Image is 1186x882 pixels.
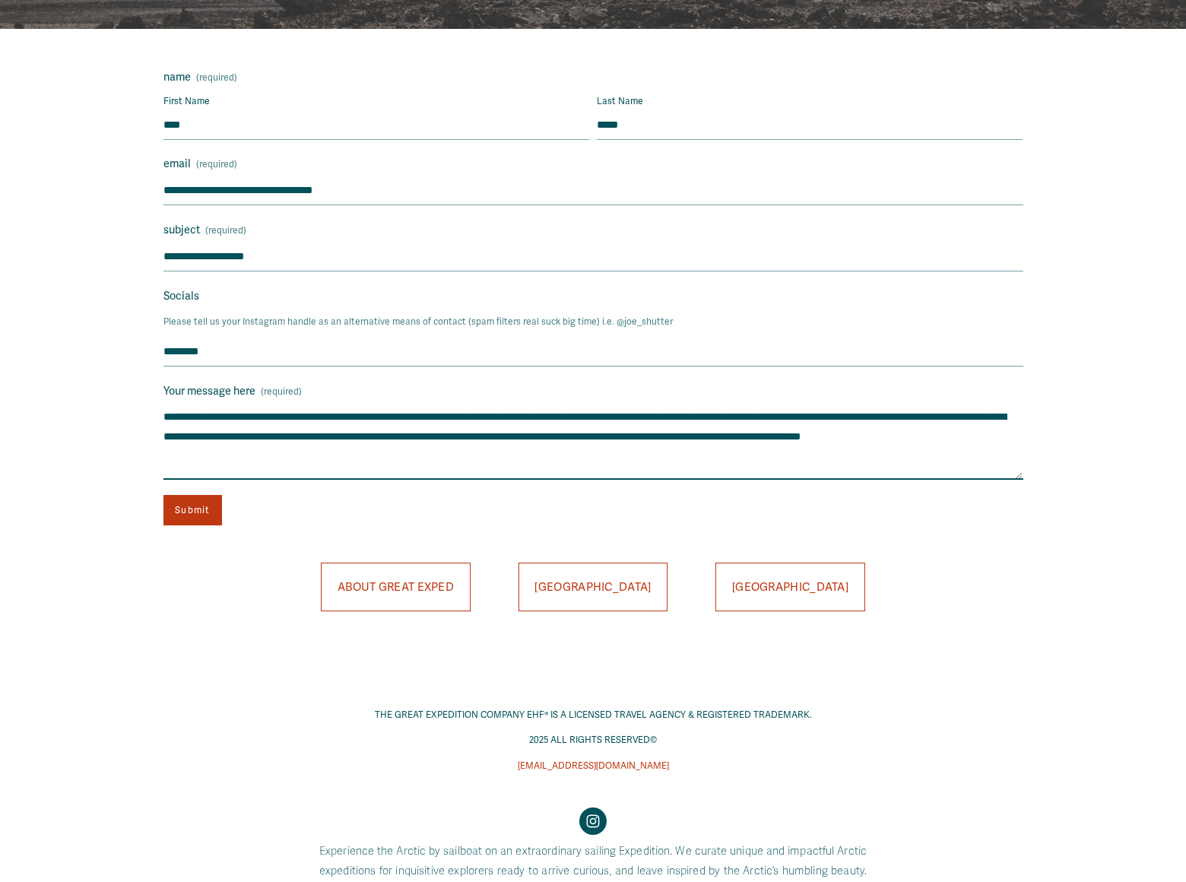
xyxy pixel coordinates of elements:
div: Last Name [597,94,1023,112]
span: (required) [196,157,237,173]
span: (required) [196,74,237,83]
span: name [163,68,191,87]
span: (required) [261,384,302,401]
p: THE GREAT EXPEDITION COMPANY EHF® IS A LICENSED TRAVEL AGENCY & REGISTERED TRADEMARK. [280,707,905,724]
div: First Name [163,94,589,112]
span: Socials [163,287,199,306]
a: Instagram [579,807,607,835]
p: 2025 ALL RIGHTS RESERVED© [280,732,905,749]
a: ABOUT GREAT EXPED [321,563,471,611]
p: Please tell us your Instagram handle as an alternative means of contact (spam filters real suck b... [163,309,1023,335]
a: [GEOGRAPHIC_DATA] [715,563,865,611]
span: email [163,154,191,174]
button: Submit [163,495,222,525]
span: (required) [205,223,246,240]
span: [EMAIL_ADDRESS][DOMAIN_NAME] [518,760,669,772]
span: subject [163,220,200,240]
span: Your message here [163,382,255,401]
a: [GEOGRAPHIC_DATA] [518,563,668,611]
